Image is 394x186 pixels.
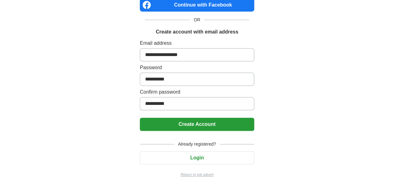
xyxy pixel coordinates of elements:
[140,118,254,131] button: Create Account
[140,88,254,96] label: Confirm password
[140,172,254,178] a: Return to job advert
[140,39,254,47] label: Email address
[190,17,204,23] span: OR
[140,155,254,160] a: Login
[140,64,254,71] label: Password
[156,28,238,36] h1: Create account with email address
[140,151,254,164] button: Login
[174,141,220,147] span: Already registered?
